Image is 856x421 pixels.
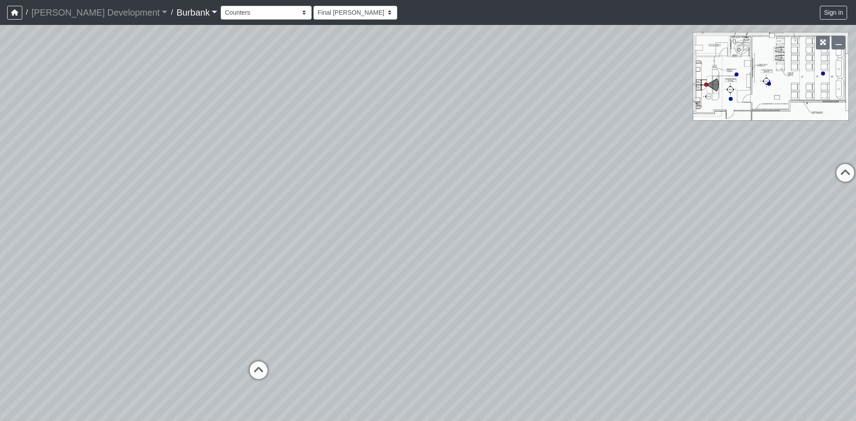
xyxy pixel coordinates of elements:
[167,4,176,21] span: /
[31,4,167,21] a: [PERSON_NAME] Development
[7,403,59,421] iframe: Ybug feedback widget
[177,4,218,21] a: Burbank
[22,4,31,21] span: /
[820,6,847,20] button: Sign in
